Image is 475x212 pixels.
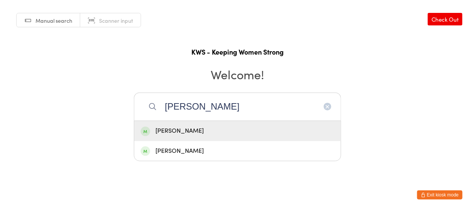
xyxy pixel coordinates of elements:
button: Exit kiosk mode [417,190,463,199]
input: Search [134,93,341,121]
h1: KWS - Keeping Women Strong [8,47,467,57]
h2: Welcome! [8,66,467,83]
div: [PERSON_NAME] [141,126,334,136]
span: Scanner input [99,17,133,24]
a: Check Out [428,13,463,25]
span: Manual search [36,17,72,24]
div: [PERSON_NAME] [141,146,334,156]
